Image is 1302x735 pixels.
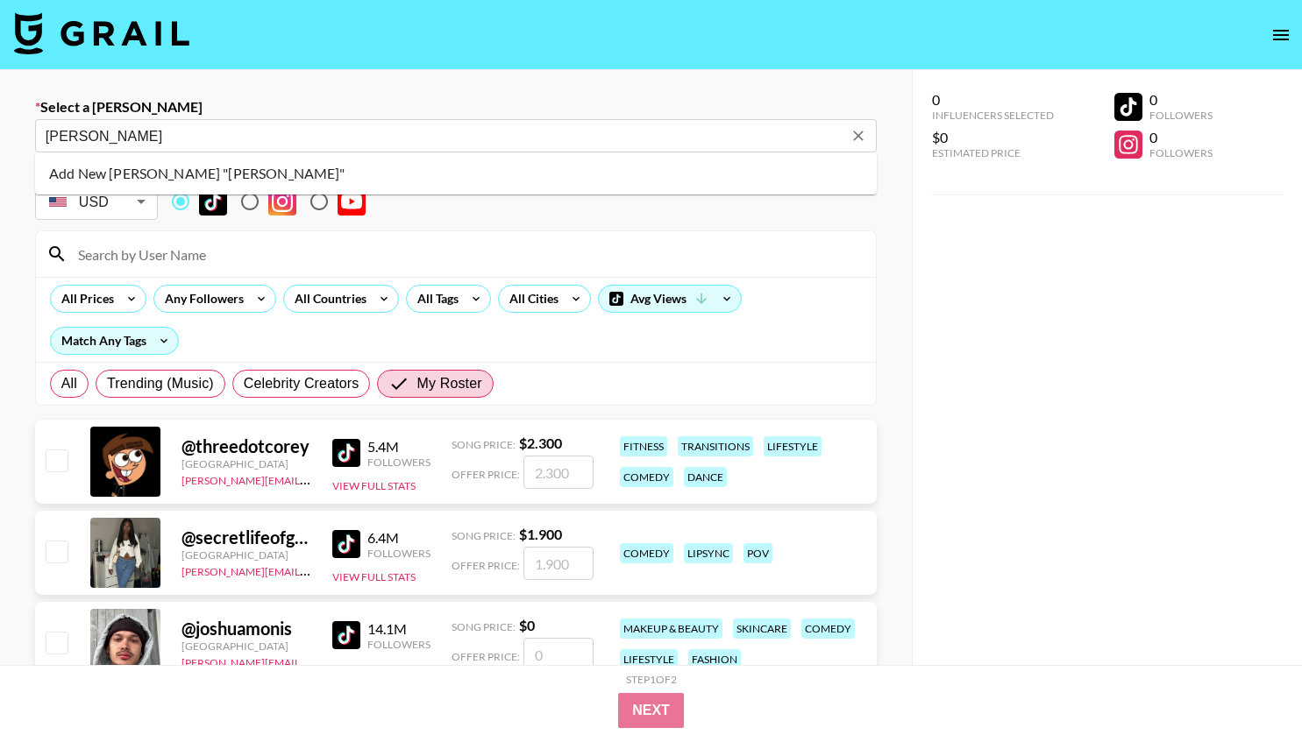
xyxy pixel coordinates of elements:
[268,187,296,216] img: Instagram
[332,530,360,558] img: TikTok
[452,438,516,451] span: Song Price:
[620,436,667,456] div: fitness
[154,286,247,312] div: Any Followers
[1149,146,1213,159] div: Followers
[181,548,311,562] div: [GEOGRAPHIC_DATA]
[367,438,430,456] div: 5.4M
[332,661,416,675] button: View Full Stats
[618,693,684,728] button: Next
[932,146,1054,159] div: Estimated Price
[367,547,430,560] div: Followers
[452,559,520,572] span: Offer Price:
[416,373,481,394] span: My Roster
[332,479,416,492] button: View Full Stats
[620,543,673,563] div: comedy
[932,91,1054,109] div: 0
[519,435,562,451] strong: $ 2.300
[688,649,741,669] div: fashion
[801,618,855,639] div: comedy
[733,618,791,639] div: skincare
[244,373,359,394] span: Celebrity Creators
[764,436,822,456] div: lifestyle
[1149,91,1213,109] div: 0
[626,673,677,686] div: Step 1 of 2
[181,527,311,548] div: @ secretlifeofgigii
[181,653,608,669] a: [PERSON_NAME][EMAIL_ADDRESS][PERSON_NAME][PERSON_NAME][DOMAIN_NAME]
[35,98,877,116] label: Select a [PERSON_NAME]
[332,621,360,649] img: TikTok
[61,373,77,394] span: All
[68,240,865,268] input: Search by User Name
[181,457,311,470] div: [GEOGRAPHIC_DATA]
[181,562,608,578] a: [PERSON_NAME][EMAIL_ADDRESS][PERSON_NAME][PERSON_NAME][DOMAIN_NAME]
[367,529,430,547] div: 6.4M
[599,286,741,312] div: Avg Views
[620,649,678,669] div: lifestyle
[684,543,733,563] div: lipsync
[181,435,311,457] div: @ threedotcorey
[519,617,535,633] strong: $ 0
[684,467,727,487] div: dance
[39,187,154,217] div: USD
[523,638,594,671] input: 0
[407,286,462,312] div: All Tags
[181,618,311,640] div: @ joshuamonis
[678,436,753,456] div: transitions
[181,640,311,653] div: [GEOGRAPHIC_DATA]
[499,286,562,312] div: All Cities
[1263,18,1298,53] button: open drawer
[523,547,594,580] input: 1.900
[51,286,117,312] div: All Prices
[181,470,608,487] a: [PERSON_NAME][EMAIL_ADDRESS][PERSON_NAME][PERSON_NAME][DOMAIN_NAME]
[1149,129,1213,146] div: 0
[620,618,722,639] div: makeup & beauty
[743,543,772,563] div: pov
[620,467,673,487] div: comedy
[367,456,430,469] div: Followers
[14,12,189,54] img: Grail Talent
[35,159,877,187] li: Add New [PERSON_NAME] "[PERSON_NAME]"
[846,124,871,148] button: Clear
[338,187,366,216] img: YouTube
[452,650,520,663] span: Offer Price:
[51,328,178,354] div: Match Any Tags
[367,638,430,651] div: Followers
[332,570,416,583] button: View Full Stats
[284,286,370,312] div: All Countries
[932,109,1054,122] div: Influencers Selected
[519,526,562,542] strong: $ 1.900
[452,529,516,542] span: Song Price:
[367,620,430,638] div: 14.1M
[932,129,1054,146] div: $0
[452,620,516,633] span: Song Price:
[332,439,360,467] img: TikTok
[452,468,520,481] span: Offer Price:
[107,373,214,394] span: Trending (Music)
[523,456,594,489] input: 2.300
[199,187,227,216] img: TikTok
[1149,109,1213,122] div: Followers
